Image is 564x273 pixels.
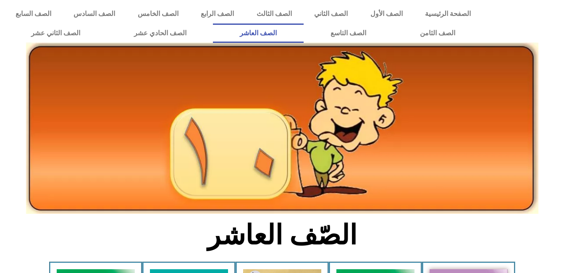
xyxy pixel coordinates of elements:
[393,24,482,43] a: الصف الثامن
[189,4,245,24] a: الصف الرابع
[4,4,62,24] a: الصف السابع
[63,4,126,24] a: الصف السادس
[213,24,304,43] a: الصف العاشر
[4,24,107,43] a: الصف الثاني عشر
[359,4,414,24] a: الصف الأول
[303,4,359,24] a: الصف الثاني
[414,4,482,24] a: الصفحة الرئيسية
[107,24,213,43] a: الصف الحادي عشر
[245,4,303,24] a: الصف الثالث
[304,24,393,43] a: الصف التاسع
[143,219,421,252] h2: الصّف العاشر
[126,4,189,24] a: الصف الخامس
